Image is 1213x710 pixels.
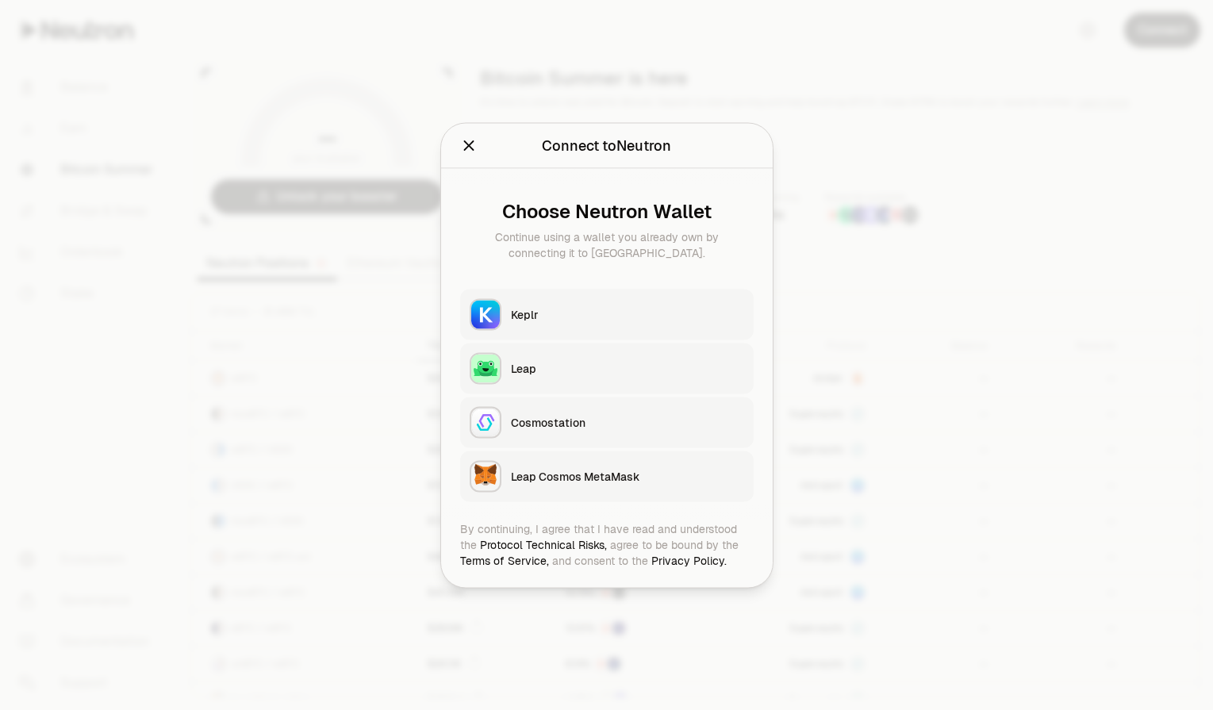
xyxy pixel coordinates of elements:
[460,397,754,447] button: CosmostationCosmostation
[471,408,500,436] img: Cosmostation
[511,360,744,376] div: Leap
[473,228,741,260] div: Continue using a wallet you already own by connecting it to [GEOGRAPHIC_DATA].
[471,354,500,382] img: Leap
[542,134,671,156] div: Connect to Neutron
[473,200,741,222] div: Choose Neutron Wallet
[511,468,744,484] div: Leap Cosmos MetaMask
[480,537,607,551] a: Protocol Technical Risks,
[460,134,478,156] button: Close
[460,553,549,567] a: Terms of Service,
[511,306,744,322] div: Keplr
[471,462,500,490] img: Leap Cosmos MetaMask
[460,343,754,393] button: LeapLeap
[471,300,500,328] img: Keplr
[651,553,727,567] a: Privacy Policy.
[460,289,754,340] button: KeplrKeplr
[460,520,754,568] div: By continuing, I agree that I have read and understood the agree to be bound by the and consent t...
[460,451,754,501] button: Leap Cosmos MetaMaskLeap Cosmos MetaMask
[511,414,744,430] div: Cosmostation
